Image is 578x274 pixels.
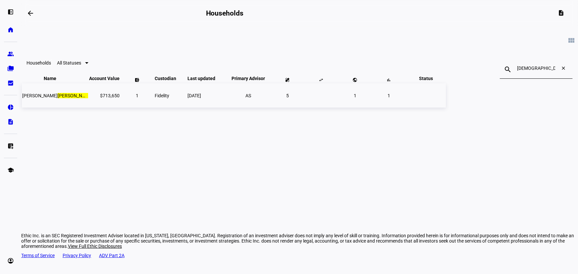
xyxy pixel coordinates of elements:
[7,118,14,125] eth-mat-symbol: description
[388,93,390,98] span: 1
[4,101,17,114] a: pie_chart
[58,93,93,98] mark: [PERSON_NAME]
[155,93,169,98] span: Fidelity
[136,93,138,98] span: 1
[7,9,14,15] eth-mat-symbol: left_panel_open
[99,253,125,258] a: ADV Part 2A
[21,233,578,249] div: Ethic Inc. is an SEC Registered Investment Adviser located in [US_STATE], [GEOGRAPHIC_DATA]. Regi...
[7,26,14,33] eth-mat-symbol: home
[7,80,14,86] eth-mat-symbol: bid_landscape
[21,253,55,258] a: Terms of Service
[22,93,93,98] span: Douglas C <mark>Crist</mark>
[227,76,270,81] span: Primary Advisor
[354,93,356,98] span: 1
[68,244,122,249] span: View Full Ethic Disclosures
[4,62,17,75] a: folder_copy
[557,66,573,73] mat-icon: close
[242,90,254,102] li: AS
[7,104,14,111] eth-mat-symbol: pie_chart
[567,36,575,44] mat-icon: view_module
[500,66,516,73] mat-icon: search
[26,9,34,17] mat-icon: arrow_backwards
[44,76,66,81] span: Name
[7,257,14,264] eth-mat-symbol: account_circle
[89,76,120,81] span: Account Value
[89,83,120,108] td: $713,650
[57,60,81,66] span: All Statuses
[7,143,14,149] eth-mat-symbol: list_alt_add
[558,10,564,16] mat-icon: description
[187,76,225,81] span: Last updated
[7,167,14,173] eth-mat-symbol: school
[63,253,91,258] a: Privacy Policy
[4,23,17,36] a: home
[7,65,14,72] eth-mat-symbol: folder_copy
[517,66,555,71] input: Search
[7,51,14,57] eth-mat-symbol: group
[187,93,201,98] span: [DATE]
[26,60,51,66] eth-data-table-title: Households
[414,76,438,81] span: Status
[4,47,17,61] a: group
[286,93,289,98] span: 5
[206,9,243,17] h2: Households
[4,115,17,128] a: description
[4,76,17,90] a: bid_landscape
[155,76,186,81] span: Custodian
